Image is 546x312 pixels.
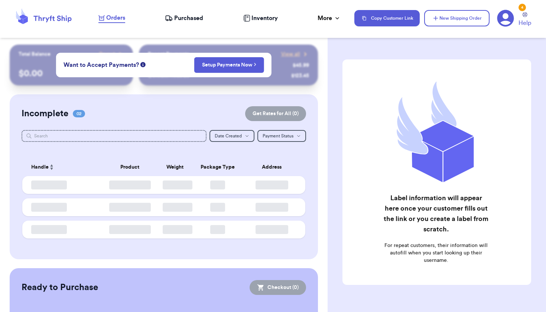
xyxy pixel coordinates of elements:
[281,51,300,58] span: View all
[424,10,490,26] button: New Shipping Order
[148,51,189,58] p: Recent Payments
[263,134,293,138] span: Payment Status
[99,51,115,58] span: Payout
[22,282,98,293] h2: Ready to Purchase
[31,163,49,171] span: Handle
[73,110,85,117] span: 02
[99,51,124,58] a: Payout
[19,51,51,58] p: Total Balance
[383,242,488,264] p: For repeat customers, their information will autofill when you start looking up their username.
[106,13,125,22] span: Orders
[209,130,254,142] button: Date Created
[158,158,192,176] th: Weight
[519,19,531,27] span: Help
[22,108,68,120] h2: Incomplete
[102,158,158,176] th: Product
[281,51,309,58] a: View all
[174,14,203,23] span: Purchased
[291,72,309,79] div: $ 123.45
[64,61,139,69] span: Want to Accept Payments?
[354,10,420,26] button: Copy Customer Link
[215,134,242,138] span: Date Created
[519,12,531,27] a: Help
[49,163,55,172] button: Sort ascending
[250,280,306,295] button: Checkout (0)
[318,14,341,23] div: More
[165,14,203,23] a: Purchased
[251,14,278,23] span: Inventory
[497,10,514,27] a: 4
[293,62,309,69] div: $ 45.99
[98,13,125,23] a: Orders
[202,61,257,69] a: Setup Payments Now
[243,14,278,23] a: Inventory
[194,57,264,73] button: Setup Payments Now
[243,158,305,176] th: Address
[19,68,124,79] p: $ 0.00
[383,193,488,234] h2: Label information will appear here once your customer fills out the link or you create a label fr...
[245,106,306,121] button: Get Rates for All (0)
[519,4,526,11] div: 4
[192,158,243,176] th: Package Type
[257,130,306,142] button: Payment Status
[22,130,206,142] input: Search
